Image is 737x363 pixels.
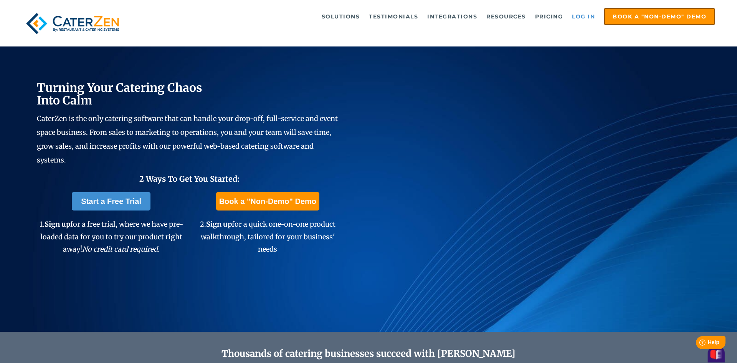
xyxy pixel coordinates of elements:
span: 1. for a free trial, where we have pre-loaded data for you to try our product right away! [40,220,183,254]
span: Turning Your Catering Chaos Into Calm [37,80,202,108]
span: 2. for a quick one-on-one product walkthrough, tailored for your business' needs [200,220,335,254]
a: Testimonials [365,9,422,24]
span: 2 Ways To Get You Started: [139,174,240,184]
div: Navigation Menu [140,8,715,25]
a: Solutions [318,9,364,24]
span: CaterZen is the only catering software that can handle your drop-off, full-service and event spac... [37,114,338,164]
h2: Thousands of catering businesses succeed with [PERSON_NAME] [74,348,663,360]
a: Pricing [531,9,567,24]
em: No credit card required. [82,245,160,254]
span: Sign up [45,220,70,229]
img: caterzen [22,8,123,39]
a: Integrations [423,9,481,24]
a: Log in [568,9,599,24]
span: Sign up [206,220,232,229]
a: Book a "Non-Demo" Demo [604,8,715,25]
a: Start a Free Trial [72,192,150,211]
a: Resources [483,9,530,24]
iframe: Help widget launcher [669,333,729,355]
a: Book a "Non-Demo" Demo [216,192,319,211]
